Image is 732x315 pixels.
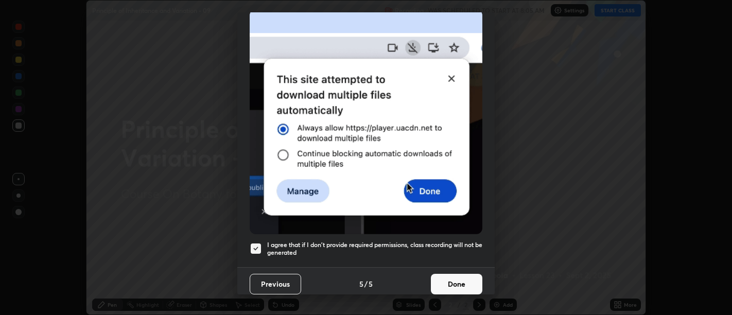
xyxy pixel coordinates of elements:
h4: 5 [359,278,363,289]
h4: / [364,278,368,289]
img: downloads-permission-blocked.gif [250,9,482,234]
button: Previous [250,274,301,294]
h4: 5 [369,278,373,289]
button: Done [431,274,482,294]
h5: I agree that if I don't provide required permissions, class recording will not be generated [267,241,482,257]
